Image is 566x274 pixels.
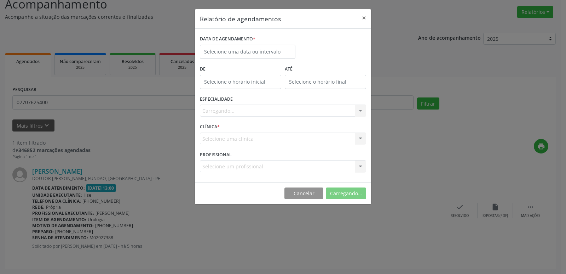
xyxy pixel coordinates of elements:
[200,75,281,89] input: Selecione o horário inicial
[200,14,281,23] h5: Relatório de agendamentos
[326,188,366,200] button: Carregando...
[285,64,366,75] label: ATÉ
[285,75,366,89] input: Selecione o horário final
[284,188,323,200] button: Cancelar
[200,64,281,75] label: De
[200,34,255,45] label: DATA DE AGENDAMENTO
[200,122,220,133] label: CLÍNICA
[200,94,233,105] label: ESPECIALIDADE
[200,149,232,160] label: PROFISSIONAL
[200,45,295,59] input: Selecione uma data ou intervalo
[357,9,371,27] button: Close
